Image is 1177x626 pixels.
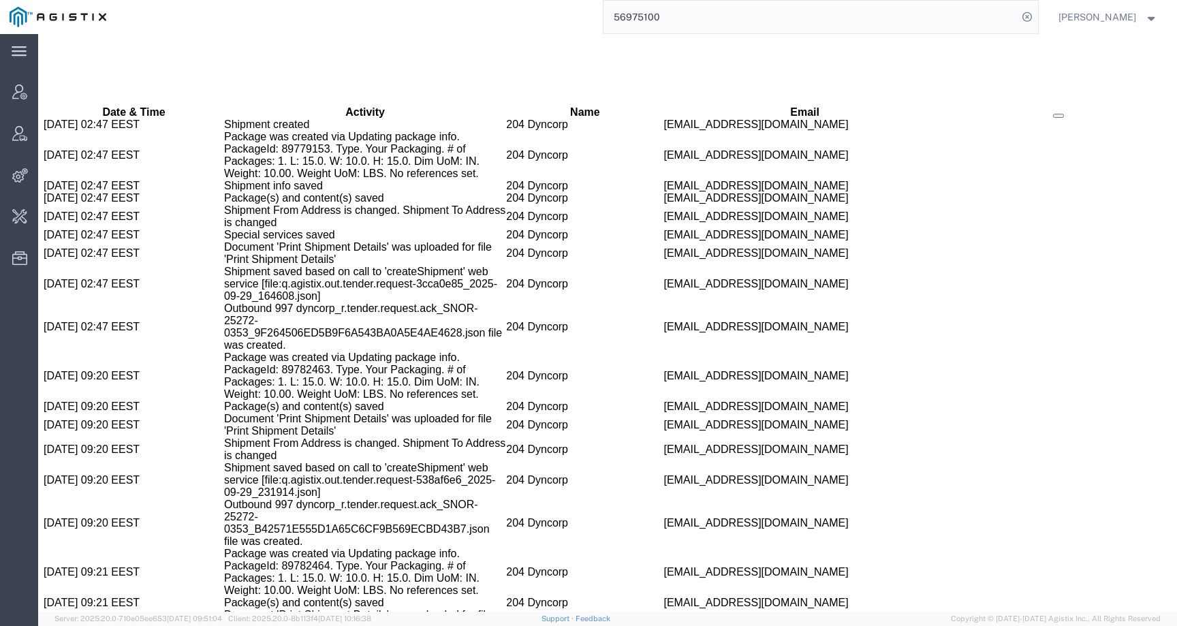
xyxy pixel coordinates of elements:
[5,403,186,428] td: [DATE] 09:20 EEST
[625,115,810,127] span: [EMAIL_ADDRESS][DOMAIN_NAME]
[10,7,106,27] img: logo
[186,403,468,428] td: Shipment From Address is changed. Shipment To Address is changed
[468,403,625,428] td: 204 Dyncorp
[186,428,468,465] td: Shipment saved based on call to 'createShipment' web service [file:q.agistix.out.tender.request-5...
[625,366,810,378] span: [EMAIL_ADDRESS][DOMAIN_NAME]
[186,207,468,232] td: Document 'Print Shipment Details' was uploaded for file 'Print Shipment Details'
[625,532,810,544] span: [EMAIL_ADDRESS][DOMAIN_NAME]
[951,613,1161,625] span: Copyright © [DATE]-[DATE] Agistix Inc., All Rights Reserved
[5,514,186,563] td: [DATE] 09:21 EEST
[468,465,625,514] td: 204 Dyncorp
[625,176,810,188] span: [EMAIL_ADDRESS][DOMAIN_NAME]
[468,207,625,232] td: 204 Dyncorp
[186,170,468,195] td: Shipment From Address is changed. Shipment To Address is changed
[318,614,371,623] span: [DATE] 10:16:38
[186,563,468,575] td: Package(s) and content(s) saved
[468,366,625,379] td: 204 Dyncorp
[625,336,810,347] span: [EMAIL_ADDRESS][DOMAIN_NAME]
[5,84,186,97] td: [DATE] 02:47 EEST
[5,428,186,465] td: [DATE] 09:20 EEST
[5,158,186,170] td: [DATE] 02:47 EEST
[1015,80,1026,84] button: Manage table columns
[5,379,186,403] td: [DATE] 09:20 EEST
[468,379,625,403] td: 204 Dyncorp
[38,34,1177,612] iframe: FS Legacy Container
[625,158,810,170] span: [EMAIL_ADDRESS][DOMAIN_NAME]
[625,287,810,298] span: [EMAIL_ADDRESS][DOMAIN_NAME]
[468,428,625,465] td: 204 Dyncorp
[186,379,468,403] td: Document 'Print Shipment Details' was uploaded for file 'Print Shipment Details'
[5,268,186,317] td: [DATE] 02:47 EEST
[468,563,625,575] td: 204 Dyncorp
[186,146,468,158] td: Shipment info saved
[625,72,907,84] th: Email: activate to sort column ascending
[468,84,625,97] td: 204 Dyncorp
[468,158,625,170] td: 204 Dyncorp
[5,207,186,232] td: [DATE] 02:47 EEST
[468,317,625,366] td: 204 Dyncorp
[1058,9,1159,25] button: [PERSON_NAME]
[186,97,468,146] td: Package was created via Updating package info. PackageId: 89779153. Type. Your Packaging. # of Pa...
[468,72,625,84] th: Name: activate to sort column ascending
[5,97,186,146] td: [DATE] 02:47 EEST
[5,232,186,268] td: [DATE] 02:47 EEST
[625,563,810,574] span: [EMAIL_ADDRESS][DOMAIN_NAME]
[186,575,468,599] td: Document 'Print Shipment Details' was uploaded for file 'Print Shipment Details'
[603,1,1018,33] input: Search for shipment number, reference number
[186,158,468,170] td: Package(s) and content(s) saved
[186,268,468,317] td: Outbound 997 dyncorp_r.tender.request.ack_SNOR-25272-0353_9F264506ED5B9F6A543BA0A5E4AE4628.json f...
[186,72,468,84] th: Activity: activate to sort column ascending
[186,84,468,97] td: Shipment created
[5,575,186,599] td: [DATE] 09:21 EEST
[625,195,810,206] span: [EMAIL_ADDRESS][DOMAIN_NAME]
[5,195,186,207] td: [DATE] 02:47 EEST
[186,465,468,514] td: Outbound 997 dyncorp_r.tender.request.ack_SNOR-25272-0353_B42571E555D1A65C6CF9B569ECBD43B7.json f...
[186,232,468,268] td: Shipment saved based on call to 'createShipment' web service [file:q.agistix.out.tender.request-3...
[625,244,810,255] span: [EMAIL_ADDRESS][DOMAIN_NAME]
[468,232,625,268] td: 204 Dyncorp
[468,195,625,207] td: 204 Dyncorp
[542,614,576,623] a: Support
[186,317,468,366] td: Package was created via Updating package info. PackageId: 89782463. Type. Your Packaging. # of Pa...
[5,366,186,379] td: [DATE] 09:20 EEST
[625,440,810,452] span: [EMAIL_ADDRESS][DOMAIN_NAME]
[625,146,810,157] span: [EMAIL_ADDRESS][DOMAIN_NAME]
[625,385,810,396] span: [EMAIL_ADDRESS][DOMAIN_NAME]
[576,614,610,623] a: Feedback
[625,213,810,225] span: [EMAIL_ADDRESS][DOMAIN_NAME]
[5,563,186,575] td: [DATE] 09:21 EEST
[1058,10,1136,25] span: Kate Petrenko
[625,483,810,495] span: [EMAIL_ADDRESS][DOMAIN_NAME]
[625,84,810,96] span: [EMAIL_ADDRESS][DOMAIN_NAME]
[468,97,625,146] td: 204 Dyncorp
[186,514,468,563] td: Package was created via Updating package info. PackageId: 89782464. Type. Your Packaging. # of Pa...
[468,575,625,599] td: 204 Dyncorp
[468,146,625,158] td: 204 Dyncorp
[468,170,625,195] td: 204 Dyncorp
[468,268,625,317] td: 204 Dyncorp
[228,614,371,623] span: Client: 2025.20.0-8b113f4
[5,146,186,158] td: [DATE] 02:47 EEST
[186,366,468,379] td: Package(s) and content(s) saved
[54,614,222,623] span: Server: 2025.20.0-710e05ee653
[625,409,810,421] span: [EMAIL_ADDRESS][DOMAIN_NAME]
[5,317,186,366] td: [DATE] 09:20 EEST
[186,195,468,207] td: Special services saved
[5,170,186,195] td: [DATE] 02:47 EEST
[5,465,186,514] td: [DATE] 09:20 EEST
[468,514,625,563] td: 204 Dyncorp
[167,614,222,623] span: [DATE] 09:51:04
